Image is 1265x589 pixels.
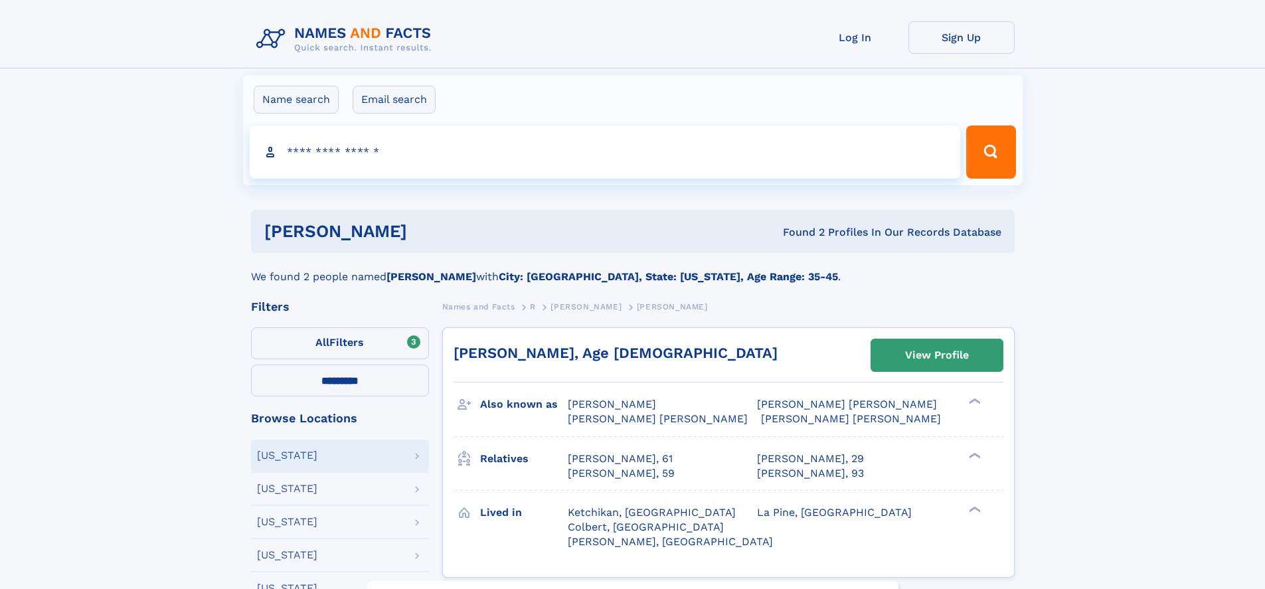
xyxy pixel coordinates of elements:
button: Search Button [966,126,1015,179]
a: View Profile [871,339,1003,371]
div: [US_STATE] [257,550,317,560]
img: Logo Names and Facts [251,21,442,57]
b: [PERSON_NAME] [386,270,476,283]
span: [PERSON_NAME] [637,302,708,311]
div: [US_STATE] [257,517,317,527]
h3: Lived in [480,501,568,524]
a: [PERSON_NAME], 29 [757,452,864,466]
div: ❯ [966,505,981,513]
span: [PERSON_NAME] [550,302,622,311]
a: Log In [802,21,908,54]
span: R [530,302,536,311]
span: Ketchikan, [GEOGRAPHIC_DATA] [568,506,736,519]
h3: Relatives [480,448,568,470]
div: View Profile [905,340,969,371]
span: [PERSON_NAME], [GEOGRAPHIC_DATA] [568,535,773,548]
span: La Pine, [GEOGRAPHIC_DATA] [757,506,912,519]
span: [PERSON_NAME] [PERSON_NAME] [761,412,941,425]
div: Filters [251,301,429,313]
div: Found 2 Profiles In Our Records Database [595,225,1001,240]
div: Browse Locations [251,412,429,424]
a: [PERSON_NAME], Age [DEMOGRAPHIC_DATA] [454,345,778,361]
div: We found 2 people named with . [251,253,1015,285]
h1: [PERSON_NAME] [264,223,595,240]
span: Colbert, [GEOGRAPHIC_DATA] [568,521,724,533]
a: Sign Up [908,21,1015,54]
span: [PERSON_NAME] [PERSON_NAME] [568,412,748,425]
a: R [530,298,536,315]
a: [PERSON_NAME], 61 [568,452,673,466]
b: City: [GEOGRAPHIC_DATA], State: [US_STATE], Age Range: 35-45 [499,270,838,283]
div: ❯ [966,451,981,460]
a: Names and Facts [442,298,515,315]
div: [US_STATE] [257,483,317,494]
a: [PERSON_NAME], 93 [757,466,864,481]
a: [PERSON_NAME], 59 [568,466,675,481]
label: Filters [251,327,429,359]
span: All [315,336,329,349]
h3: Also known as [480,393,568,416]
label: Name search [254,86,339,114]
span: [PERSON_NAME] [PERSON_NAME] [757,398,937,410]
div: ❯ [966,397,981,406]
a: [PERSON_NAME] [550,298,622,315]
label: Email search [353,86,436,114]
div: [US_STATE] [257,450,317,461]
span: [PERSON_NAME] [568,398,656,410]
input: search input [250,126,961,179]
